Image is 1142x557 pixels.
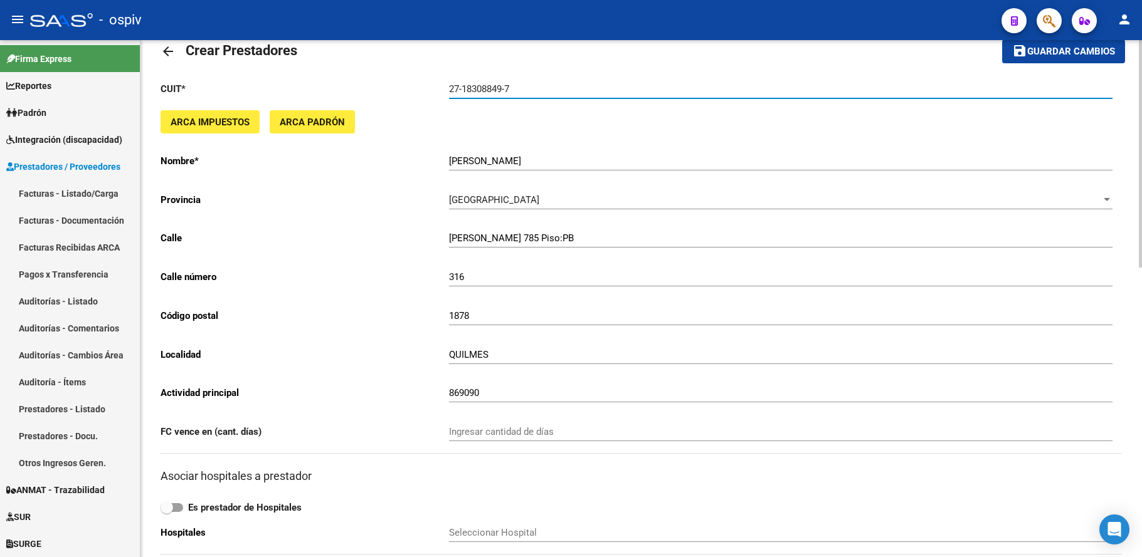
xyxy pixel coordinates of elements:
p: Calle número [161,270,449,284]
h3: Asociar hospitales a prestador [161,467,1122,485]
p: Hospitales [161,526,449,539]
mat-icon: save [1012,43,1027,58]
span: [GEOGRAPHIC_DATA] [449,194,539,206]
span: ARCA Impuestos [171,117,250,128]
p: Nombre [161,154,449,168]
p: Provincia [161,193,449,207]
p: CUIT [161,82,449,96]
span: ARCA Padrón [280,117,345,128]
span: Padrón [6,106,46,120]
button: ARCA Impuestos [161,110,260,133]
strong: Es prestador de Hospitales [188,502,302,513]
p: Código postal [161,309,449,323]
p: Localidad [161,348,449,362]
span: - ospiv [99,6,142,34]
p: Actividad principal [161,386,449,400]
span: Guardar cambios [1027,46,1115,58]
span: ANMAT - Trazabilidad [6,483,105,497]
span: Prestadores / Proveedores [6,160,120,174]
span: Firma Express [6,52,71,66]
span: Reportes [6,79,51,93]
p: Calle [161,231,449,245]
span: Crear Prestadores [186,43,297,58]
mat-icon: arrow_back [161,44,176,59]
button: ARCA Padrón [270,110,355,133]
p: FC vence en (cant. días) [161,425,449,439]
button: Guardar cambios [1002,39,1125,63]
div: Open Intercom Messenger [1099,514,1129,544]
span: SUR [6,510,31,524]
span: Seleccionar Hospital [449,527,1101,538]
span: SURGE [6,537,41,551]
mat-icon: person [1117,12,1132,27]
mat-icon: menu [10,12,25,27]
span: Integración (discapacidad) [6,133,122,147]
